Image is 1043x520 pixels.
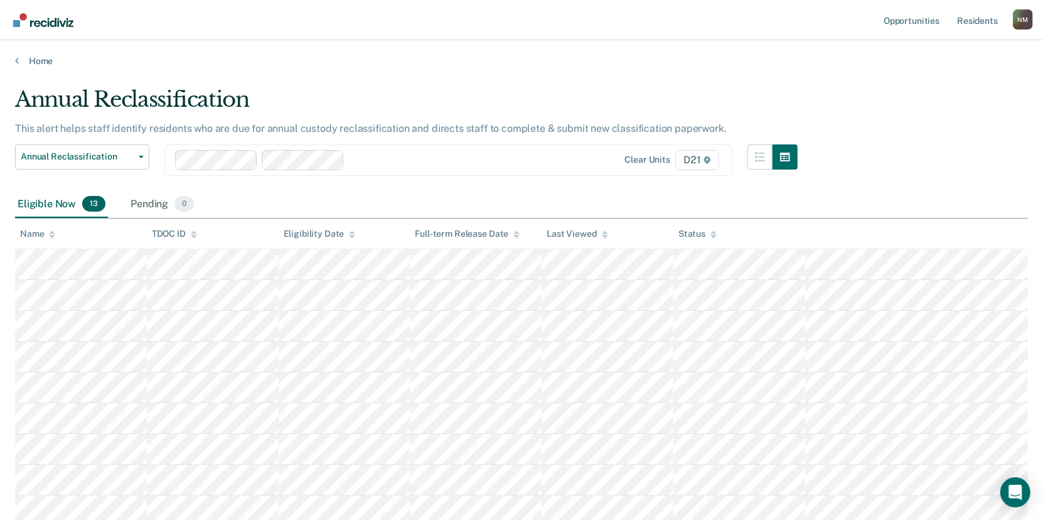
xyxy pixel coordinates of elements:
div: Last Viewed [547,229,607,239]
div: Pending0 [128,191,196,219]
div: N M [1013,9,1033,30]
a: Home [15,55,1028,67]
span: 0 [174,196,194,212]
span: 13 [82,196,105,212]
div: Open Intercom Messenger [1000,477,1030,507]
div: Eligibility Date [284,229,356,239]
div: Eligible Now13 [15,191,108,219]
div: Clear units [625,154,671,165]
span: Annual Reclassification [21,151,134,162]
button: Annual Reclassification [15,144,149,170]
div: Name [20,229,55,239]
div: Annual Reclassification [15,87,798,122]
button: Profile dropdown button [1013,9,1033,30]
div: TDOC ID [152,229,197,239]
p: This alert helps staff identify residents who are due for annual custody reclassification and dir... [15,122,727,134]
img: Recidiviz [13,13,73,27]
span: D21 [675,150,719,170]
div: Status [678,229,717,239]
div: Full-term Release Date [415,229,520,239]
